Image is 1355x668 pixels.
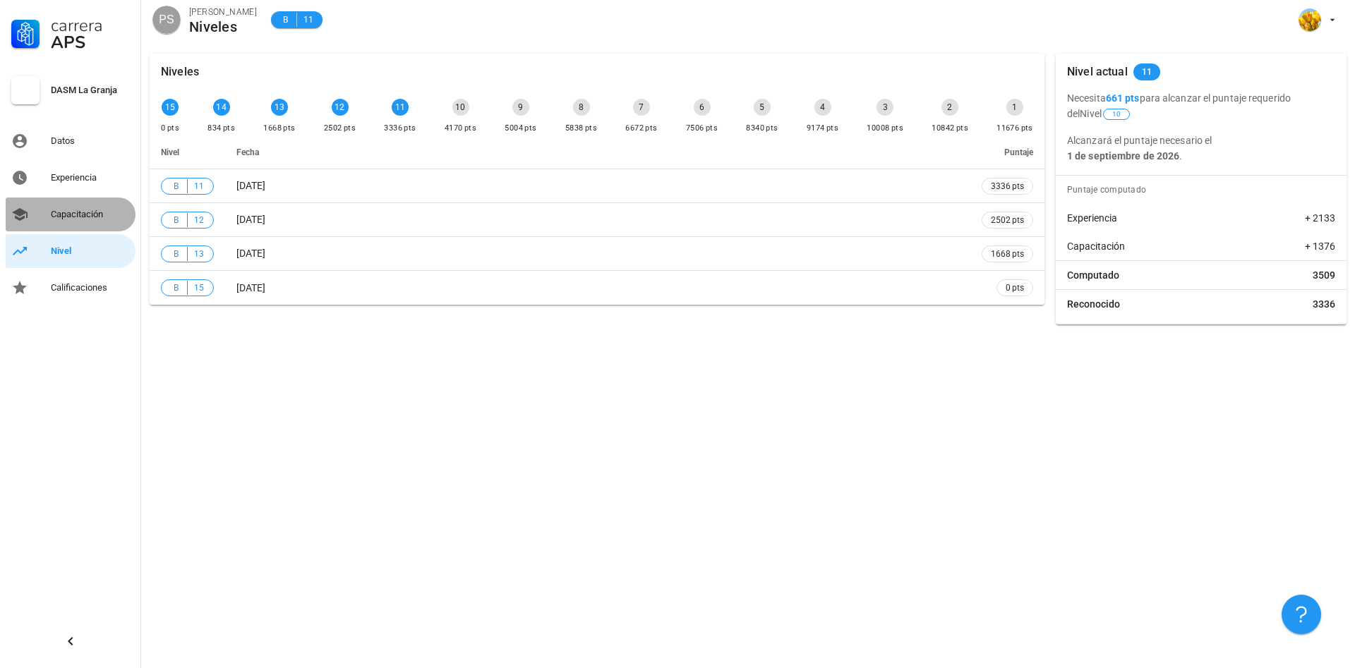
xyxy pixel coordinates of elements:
[170,213,181,227] span: B
[225,135,970,169] th: Fecha
[1299,8,1321,31] div: avatar
[452,99,469,116] div: 10
[236,248,265,259] span: [DATE]
[193,213,205,227] span: 12
[625,121,657,135] div: 6672 pts
[51,17,130,34] div: Carrera
[189,5,257,19] div: [PERSON_NAME]
[1067,150,1179,162] b: 1 de septiembre de 2026
[746,121,778,135] div: 8340 pts
[6,234,135,268] a: Nivel
[1313,297,1335,311] span: 3336
[6,124,135,158] a: Datos
[565,121,597,135] div: 5838 pts
[814,99,831,116] div: 4
[1067,297,1120,311] span: Reconocido
[1006,99,1023,116] div: 1
[633,99,650,116] div: 7
[384,121,416,135] div: 3336 pts
[271,99,288,116] div: 13
[189,19,257,35] div: Niveles
[445,121,476,135] div: 4170 pts
[512,99,529,116] div: 9
[236,147,259,157] span: Fecha
[505,121,536,135] div: 5004 pts
[754,99,771,116] div: 5
[51,172,130,183] div: Experiencia
[392,99,409,116] div: 11
[51,282,130,293] div: Calificaciones
[1006,281,1024,295] span: 0 pts
[152,6,181,34] div: avatar
[941,99,958,116] div: 2
[1067,239,1125,253] span: Capacitación
[193,179,205,193] span: 11
[161,121,179,135] div: 0 pts
[1067,211,1117,225] span: Experiencia
[1142,63,1152,80] span: 11
[193,281,205,295] span: 15
[193,247,205,261] span: 13
[991,247,1024,261] span: 1668 pts
[867,121,903,135] div: 10008 pts
[170,179,181,193] span: B
[686,121,718,135] div: 7506 pts
[996,121,1033,135] div: 11676 pts
[324,121,356,135] div: 2502 pts
[6,161,135,195] a: Experiencia
[6,271,135,305] a: Calificaciones
[51,85,130,96] div: DASM La Granja
[1112,109,1121,119] span: 10
[1080,108,1131,119] span: Nivel
[573,99,590,116] div: 8
[1004,147,1033,157] span: Puntaje
[807,121,838,135] div: 9174 pts
[51,245,130,257] div: Nivel
[877,99,893,116] div: 3
[1305,239,1335,253] span: + 1376
[991,213,1024,227] span: 2502 pts
[162,99,179,116] div: 15
[970,135,1044,169] th: Puntaje
[1061,176,1347,204] div: Puntaje computado
[207,121,235,135] div: 834 pts
[170,247,181,261] span: B
[1313,268,1335,282] span: 3509
[1067,90,1335,121] p: Necesita para alcanzar el puntaje requerido del
[51,135,130,147] div: Datos
[236,180,265,191] span: [DATE]
[213,99,230,116] div: 14
[991,179,1024,193] span: 3336 pts
[170,281,181,295] span: B
[932,121,968,135] div: 10842 pts
[332,99,349,116] div: 12
[1067,133,1335,164] p: Alcanzará el puntaje necesario el .
[159,6,174,34] span: PS
[1067,54,1128,90] div: Nivel actual
[236,214,265,225] span: [DATE]
[694,99,711,116] div: 6
[303,13,314,27] span: 11
[1067,268,1119,282] span: Computado
[161,147,179,157] span: Nivel
[1106,92,1140,104] b: 661 pts
[279,13,291,27] span: B
[161,54,199,90] div: Niveles
[1305,211,1335,225] span: + 2133
[263,121,295,135] div: 1668 pts
[6,198,135,231] a: Capacitación
[150,135,225,169] th: Nivel
[236,282,265,293] span: [DATE]
[51,34,130,51] div: APS
[51,209,130,220] div: Capacitación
